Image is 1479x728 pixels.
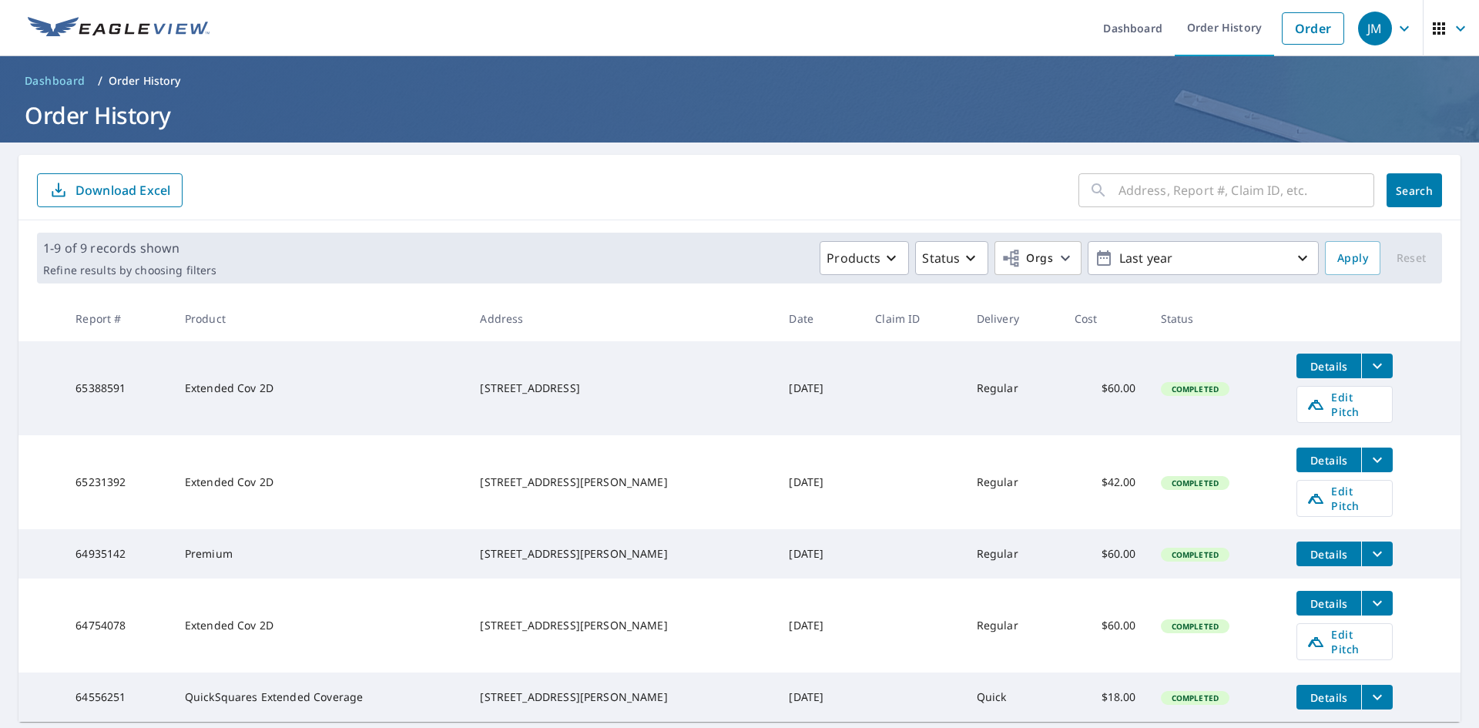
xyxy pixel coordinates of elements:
[922,249,960,267] p: Status
[63,579,173,673] td: 64754078
[173,435,468,529] td: Extended Cov 2D
[63,529,173,579] td: 64935142
[1306,453,1352,468] span: Details
[1361,591,1393,616] button: filesDropdownBtn-64754078
[863,296,964,341] th: Claim ID
[1162,621,1228,632] span: Completed
[1306,390,1383,419] span: Edit Pitch
[964,435,1062,529] td: Regular
[63,341,173,435] td: 65388591
[1296,386,1393,423] a: Edit Pitch
[173,579,468,673] td: Extended Cov 2D
[1361,685,1393,710] button: filesDropdownBtn-64556251
[1387,173,1442,207] button: Search
[1306,359,1352,374] span: Details
[25,73,86,89] span: Dashboard
[43,263,216,277] p: Refine results by choosing filters
[173,529,468,579] td: Premium
[480,475,764,490] div: [STREET_ADDRESS][PERSON_NAME]
[1001,249,1053,268] span: Orgs
[468,296,776,341] th: Address
[1306,547,1352,562] span: Details
[18,69,92,93] a: Dashboard
[1296,623,1393,660] a: Edit Pitch
[1337,249,1368,268] span: Apply
[1358,12,1392,45] div: JM
[1062,579,1149,673] td: $60.00
[1296,448,1361,472] button: detailsBtn-65231392
[1062,529,1149,579] td: $60.00
[1162,693,1228,703] span: Completed
[28,17,210,40] img: EV Logo
[37,173,183,207] button: Download Excel
[173,341,468,435] td: Extended Cov 2D
[1296,685,1361,710] button: detailsBtn-64556251
[1306,484,1383,513] span: Edit Pitch
[1118,169,1374,212] input: Address, Report #, Claim ID, etc.
[63,435,173,529] td: 65231392
[480,618,764,633] div: [STREET_ADDRESS][PERSON_NAME]
[480,689,764,705] div: [STREET_ADDRESS][PERSON_NAME]
[776,341,863,435] td: [DATE]
[1162,549,1228,560] span: Completed
[18,69,1461,93] nav: breadcrumb
[964,579,1062,673] td: Regular
[964,296,1062,341] th: Delivery
[1306,690,1352,705] span: Details
[75,182,170,199] p: Download Excel
[994,241,1082,275] button: Orgs
[1062,435,1149,529] td: $42.00
[1062,673,1149,722] td: $18.00
[1399,183,1430,198] span: Search
[776,529,863,579] td: [DATE]
[173,296,468,341] th: Product
[480,546,764,562] div: [STREET_ADDRESS][PERSON_NAME]
[1306,596,1352,611] span: Details
[1162,384,1228,394] span: Completed
[173,673,468,722] td: QuickSquares Extended Coverage
[776,673,863,722] td: [DATE]
[1296,480,1393,517] a: Edit Pitch
[109,73,181,89] p: Order History
[827,249,880,267] p: Products
[98,72,102,90] li: /
[1149,296,1285,341] th: Status
[776,435,863,529] td: [DATE]
[1361,354,1393,378] button: filesDropdownBtn-65388591
[776,296,863,341] th: Date
[1088,241,1319,275] button: Last year
[776,579,863,673] td: [DATE]
[1162,478,1228,488] span: Completed
[1113,245,1293,272] p: Last year
[915,241,988,275] button: Status
[43,239,216,257] p: 1-9 of 9 records shown
[63,296,173,341] th: Report #
[964,673,1062,722] td: Quick
[964,529,1062,579] td: Regular
[63,673,173,722] td: 64556251
[480,381,764,396] div: [STREET_ADDRESS]
[1296,542,1361,566] button: detailsBtn-64935142
[1325,241,1380,275] button: Apply
[1062,296,1149,341] th: Cost
[1361,542,1393,566] button: filesDropdownBtn-64935142
[1296,591,1361,616] button: detailsBtn-64754078
[1296,354,1361,378] button: detailsBtn-65388591
[1361,448,1393,472] button: filesDropdownBtn-65231392
[1306,627,1383,656] span: Edit Pitch
[1062,341,1149,435] td: $60.00
[964,341,1062,435] td: Regular
[1282,12,1344,45] a: Order
[18,99,1461,131] h1: Order History
[820,241,909,275] button: Products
